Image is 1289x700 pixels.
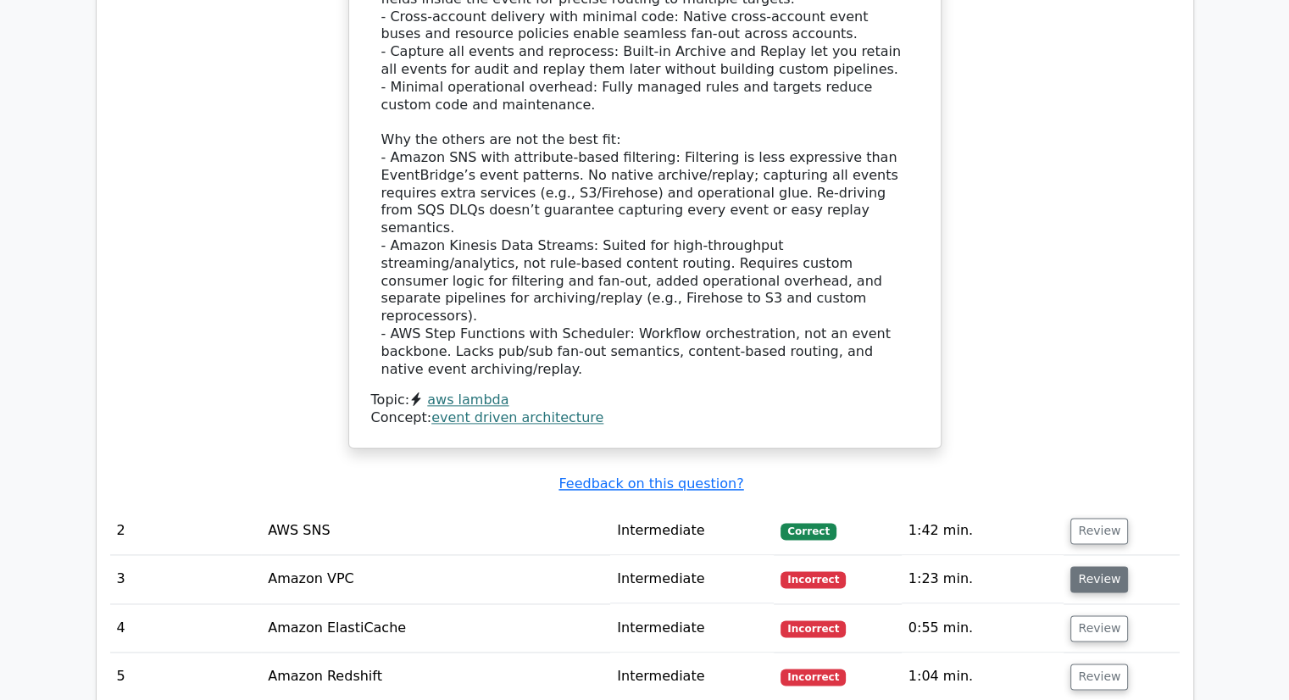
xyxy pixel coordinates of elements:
td: Intermediate [610,555,774,603]
button: Review [1070,518,1128,544]
td: 1:23 min. [902,555,1064,603]
td: 3 [110,555,262,603]
span: Incorrect [781,669,846,686]
td: Amazon ElastiCache [261,604,610,653]
span: Correct [781,523,836,540]
td: Intermediate [610,507,774,555]
td: 2 [110,507,262,555]
td: 0:55 min. [902,604,1064,653]
a: aws lambda [427,392,508,408]
div: Concept: [371,409,919,427]
td: 1:42 min. [902,507,1064,555]
a: event driven architecture [431,409,603,425]
button: Review [1070,615,1128,642]
button: Review [1070,664,1128,690]
span: Incorrect [781,620,846,637]
td: Intermediate [610,604,774,653]
button: Review [1070,566,1128,592]
td: 4 [110,604,262,653]
td: Amazon VPC [261,555,610,603]
td: AWS SNS [261,507,610,555]
a: Feedback on this question? [558,475,743,492]
div: Topic: [371,392,919,409]
span: Incorrect [781,571,846,588]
